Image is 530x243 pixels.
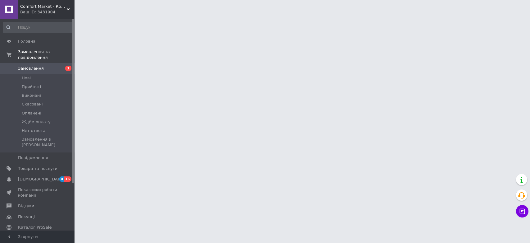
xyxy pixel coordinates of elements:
[18,176,64,182] span: [DEMOGRAPHIC_DATA]
[22,75,31,81] span: Нові
[18,187,57,198] span: Показники роботи компанії
[18,39,35,44] span: Головна
[22,137,72,148] span: Замовлення з [PERSON_NAME]
[18,155,48,161] span: Повідомлення
[20,4,67,9] span: Comfort Market - Комфорт та затишок для всієї родини!
[20,9,75,15] div: Ваш ID: 3431904
[22,93,41,98] span: Виконані
[65,66,71,71] span: 1
[3,22,73,33] input: Пошук
[18,66,44,71] span: Замовлення
[516,205,528,217] button: Чат з покупцем
[22,128,45,133] span: Нет ответа
[18,166,57,171] span: Товари та послуги
[18,225,52,230] span: Каталог ProSale
[18,49,75,60] span: Замовлення та повідомлення
[22,110,41,116] span: Оплачені
[22,101,43,107] span: Скасовані
[59,176,64,182] span: 4
[64,176,71,182] span: 15
[18,203,34,209] span: Відгуки
[18,214,35,220] span: Покупці
[22,119,51,125] span: Ждём оплату
[22,84,41,90] span: Прийняті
